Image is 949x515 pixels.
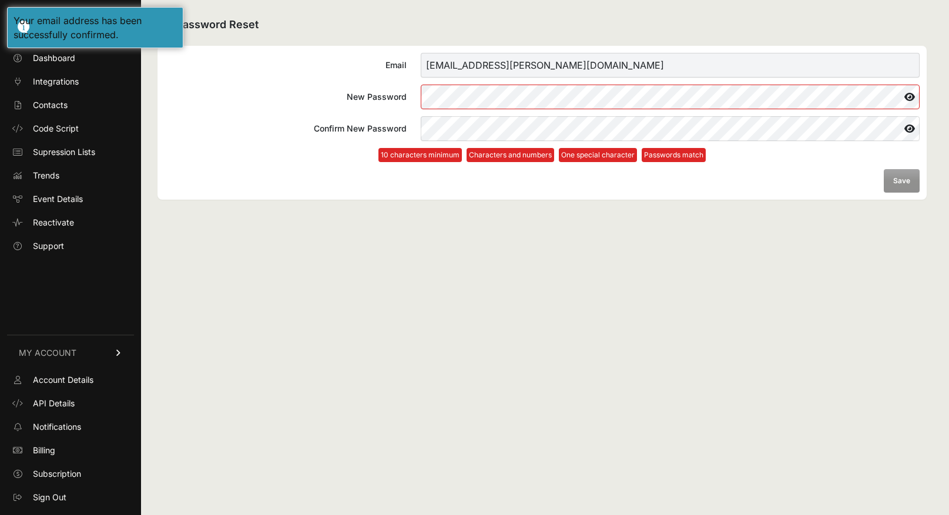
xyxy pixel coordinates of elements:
[165,123,407,134] div: Confirm New Password
[378,148,462,162] li: 10 characters minimum
[33,123,79,134] span: Code Script
[642,148,706,162] li: Passwords match
[33,468,81,480] span: Subscription
[33,398,75,409] span: API Details
[7,371,134,389] a: Account Details
[33,193,83,205] span: Event Details
[7,190,134,208] a: Event Details
[165,59,407,71] div: Email
[7,72,134,91] a: Integrations
[7,394,134,413] a: API Details
[7,418,134,436] a: Notifications
[33,240,64,252] span: Support
[7,96,134,115] a: Contacts
[33,421,81,433] span: Notifications
[33,170,59,181] span: Trends
[33,217,74,228] span: Reactivate
[33,445,55,456] span: Billing
[33,76,79,87] span: Integrations
[33,146,95,158] span: Supression Lists
[33,374,93,386] span: Account Details
[421,53,920,78] input: Email
[157,16,927,34] h2: Password Reset
[7,441,134,460] a: Billing
[7,488,134,507] a: Sign Out
[467,148,554,162] li: Characters and numbers
[559,148,637,162] li: One special character
[14,14,177,42] div: Your email address has been successfully confirmed.
[7,166,134,185] a: Trends
[7,49,134,68] a: Dashboard
[7,143,134,161] a: Supression Lists
[421,85,920,109] input: New Password
[33,52,75,64] span: Dashboard
[421,116,920,141] input: Confirm New Password
[33,492,66,503] span: Sign Out
[7,237,134,255] a: Support
[7,119,134,138] a: Code Script
[33,99,68,111] span: Contacts
[7,335,134,371] a: MY ACCOUNT
[165,91,407,103] div: New Password
[7,213,134,232] a: Reactivate
[19,347,76,359] span: MY ACCOUNT
[7,464,134,483] a: Subscription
